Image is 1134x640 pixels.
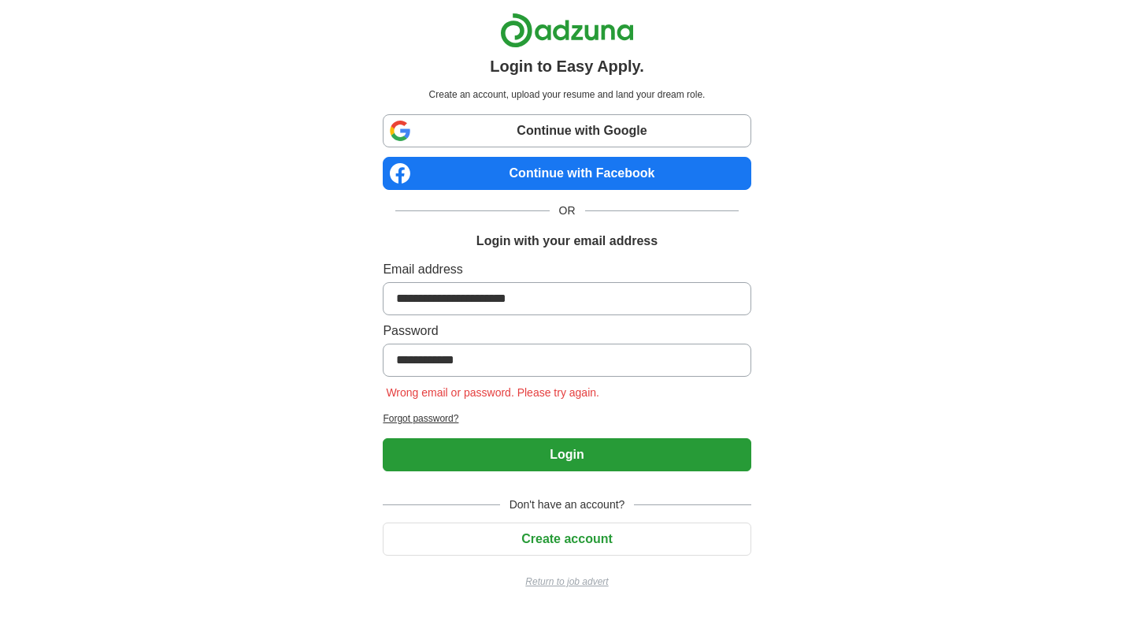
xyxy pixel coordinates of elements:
[550,203,585,219] span: OR
[383,575,750,589] a: Return to job advert
[500,497,635,513] span: Don't have an account?
[383,322,750,340] label: Password
[490,54,644,78] h1: Login to Easy Apply.
[383,523,750,556] button: Create account
[383,411,750,426] a: Forgot password?
[383,114,750,147] a: Continue with Google
[383,532,750,545] a: Create account
[383,386,602,399] span: Wrong email or password. Please try again.
[383,157,750,190] a: Continue with Facebook
[386,87,747,102] p: Create an account, upload your resume and land your dream role.
[383,260,750,279] label: Email address
[383,438,750,471] button: Login
[476,232,658,251] h1: Login with your email address
[500,13,634,48] img: Adzuna logo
